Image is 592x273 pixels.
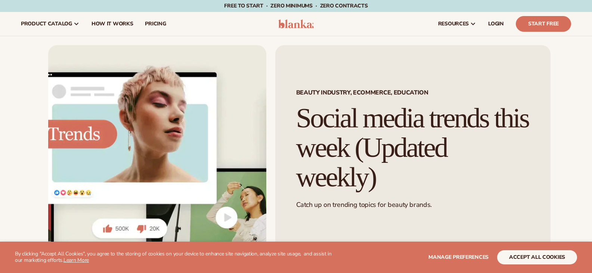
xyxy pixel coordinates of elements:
a: product catalog [15,12,86,36]
span: product catalog [21,21,72,27]
a: resources [432,12,482,36]
button: accept all cookies [497,250,577,264]
span: Manage preferences [428,254,489,261]
span: pricing [145,21,166,27]
a: LOGIN [482,12,510,36]
p: By clicking "Accept All Cookies", you agree to the storing of cookies on your device to enhance s... [15,251,332,264]
a: pricing [139,12,172,36]
span: Catch up on trending topics for beauty brands. [296,200,432,209]
button: Manage preferences [428,250,489,264]
a: How It Works [86,12,139,36]
img: logo [278,19,314,28]
span: Free to start · ZERO minimums · ZERO contracts [224,2,368,9]
span: How It Works [92,21,133,27]
span: Beauty Industry, Ecommerce, Education [296,90,530,96]
h1: Social media trends this week (Updated weekly) [296,103,530,192]
a: Start Free [516,16,571,32]
a: Learn More [63,257,89,264]
span: LOGIN [488,21,504,27]
span: resources [438,21,469,27]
